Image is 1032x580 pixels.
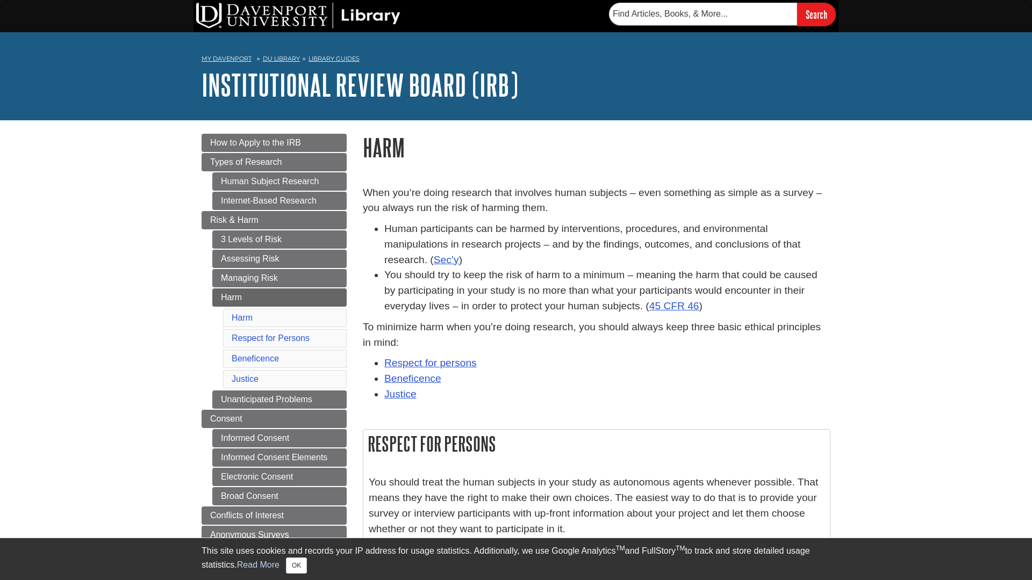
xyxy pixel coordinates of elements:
a: Informed Consent [212,429,347,447]
sup: TM [676,545,685,552]
input: Find Articles, Books, & More... [609,3,797,25]
a: Harm [232,313,253,322]
a: Beneficence [232,354,279,363]
li: Human participants can be harmed by interventions, procedures, and environmental manipulations in... [384,221,830,267]
a: Conflicts of Interest [202,506,347,525]
a: Electronic Consent [212,468,347,486]
p: To minimize harm when you’re doing research, you should always keep three basic ethical principle... [363,320,830,351]
span: Conflicts of Interest [210,511,284,520]
li: You should try to keep the risk of harm to a minimum – meaning the harm that could be caused by p... [384,267,830,314]
button: Close [286,557,307,574]
a: Justice [232,374,259,383]
span: Risk & Harm [210,215,259,224]
a: Respect for Persons [232,334,310,343]
a: Unanticipated Problems [212,390,347,409]
nav: breadcrumb [202,52,830,69]
p: When you’re doing research that involves human subjects – even something as simple as a survey – ... [363,185,830,216]
a: Beneficence [384,373,441,384]
a: My Davenport [202,54,252,63]
a: Anonymous Surveys [202,526,347,544]
sup: TM [615,545,625,552]
a: DU Library [263,55,300,62]
a: Risk & Harm [202,211,347,229]
span: How to Apply to the IRB [210,138,301,147]
h1: Harm [363,134,830,161]
span: Anonymous Surveys [210,530,289,539]
a: Assessing Risk [212,250,347,268]
span: Consent [210,414,242,423]
img: DU Library [196,3,400,28]
a: Human Subject Research [212,172,347,191]
a: Informed Consent Elements [212,448,347,467]
a: Read More [237,560,279,569]
a: Consent [202,410,347,428]
div: This site uses cookies and records your IP address for usage statistics. Additionally, we use Goo... [202,545,830,574]
a: Library Guides [309,55,360,62]
h2: Respect for Persons [363,430,830,458]
a: Institutional Review Board (IRB) [202,68,518,102]
a: Sec’y [434,254,459,265]
input: Search [797,3,836,26]
a: Harm [212,288,347,307]
span: Types of Research [210,157,282,166]
a: 45 CFR 46 [649,300,699,311]
form: Searches DU Library's articles, books, and more [609,3,836,26]
a: Broad Consent [212,487,347,505]
a: Managing Risk [212,269,347,287]
a: Respect for persons [384,357,477,368]
a: Justice [384,388,417,400]
a: 3 Levels of Risk [212,230,347,249]
a: How to Apply to the IRB [202,134,347,152]
a: Internet-Based Research [212,192,347,210]
p: You should treat the human subjects in your study as autonomous agents whenever possible. That me... [369,475,825,536]
a: Types of Research [202,153,347,171]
